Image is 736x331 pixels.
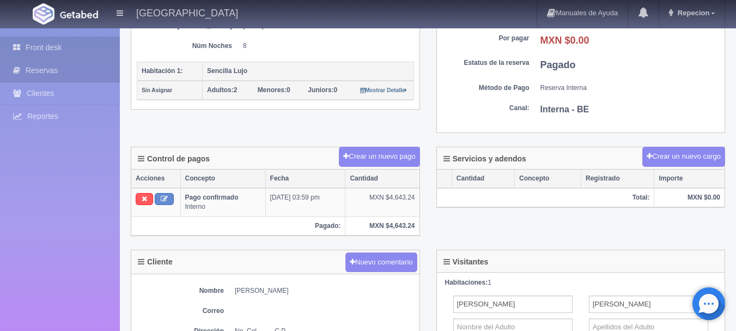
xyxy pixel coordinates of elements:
dd: [PERSON_NAME] [235,286,414,296]
th: Cantidad [452,170,514,188]
dt: Método de Pago [442,83,530,93]
h4: Servicios y adendos [443,155,526,163]
strong: Juniors: [308,86,333,94]
th: Cantidad [345,170,419,188]
img: Getabed [33,3,54,25]
th: Total: [437,188,654,207]
a: Mostrar Detalle [360,86,407,94]
b: Pago confirmado [185,194,239,201]
div: 1 [445,278,717,287]
dt: Nombre [137,286,224,296]
th: Importe [654,170,725,188]
button: Crear un nuevo pago [339,147,419,167]
input: Apellidos del Adulto [589,296,708,313]
dt: Estatus de la reserva [442,58,530,68]
strong: Menores: [258,86,287,94]
img: Getabed [60,10,98,19]
dd: 8 [243,41,406,51]
strong: Adultos: [207,86,234,94]
span: 0 [308,86,337,94]
b: Interna - BE [540,105,589,114]
th: MXN $4,643.24 [345,216,419,235]
th: Fecha [265,170,345,188]
button: Nuevo comentario [345,252,417,273]
th: MXN $0.00 [654,188,725,207]
button: Crear un nuevo cargo [642,147,725,167]
small: Mostrar Detalle [360,87,407,93]
th: Concepto [515,170,581,188]
dt: Canal: [442,104,530,113]
th: Registrado [581,170,654,188]
td: [DATE] 03:59 pm [265,188,345,216]
strong: Habitaciones: [445,279,488,286]
th: Pagado: [131,216,345,235]
small: Sin Asignar [142,87,172,93]
span: Repecion [675,9,710,17]
th: Acciones [131,170,180,188]
b: Habitación 1: [142,67,183,75]
dd: Reserva Interna [540,83,720,93]
input: Nombre del Adulto [453,296,573,313]
h4: Cliente [138,258,173,266]
h4: Control de pagos [138,155,210,163]
td: Interno [180,188,265,216]
td: MXN $4,643.24 [345,188,419,216]
span: 0 [258,86,290,94]
dt: Por pagar [442,34,530,43]
h4: Visitantes [443,258,489,266]
dt: Núm Noches [145,41,232,51]
th: Concepto [180,170,265,188]
h4: [GEOGRAPHIC_DATA] [136,5,238,19]
dt: Correo [137,306,224,316]
b: Pagado [540,59,576,70]
b: MXN $0.00 [540,35,589,46]
span: 2 [207,86,237,94]
th: Sencilla Lujo [203,62,414,81]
